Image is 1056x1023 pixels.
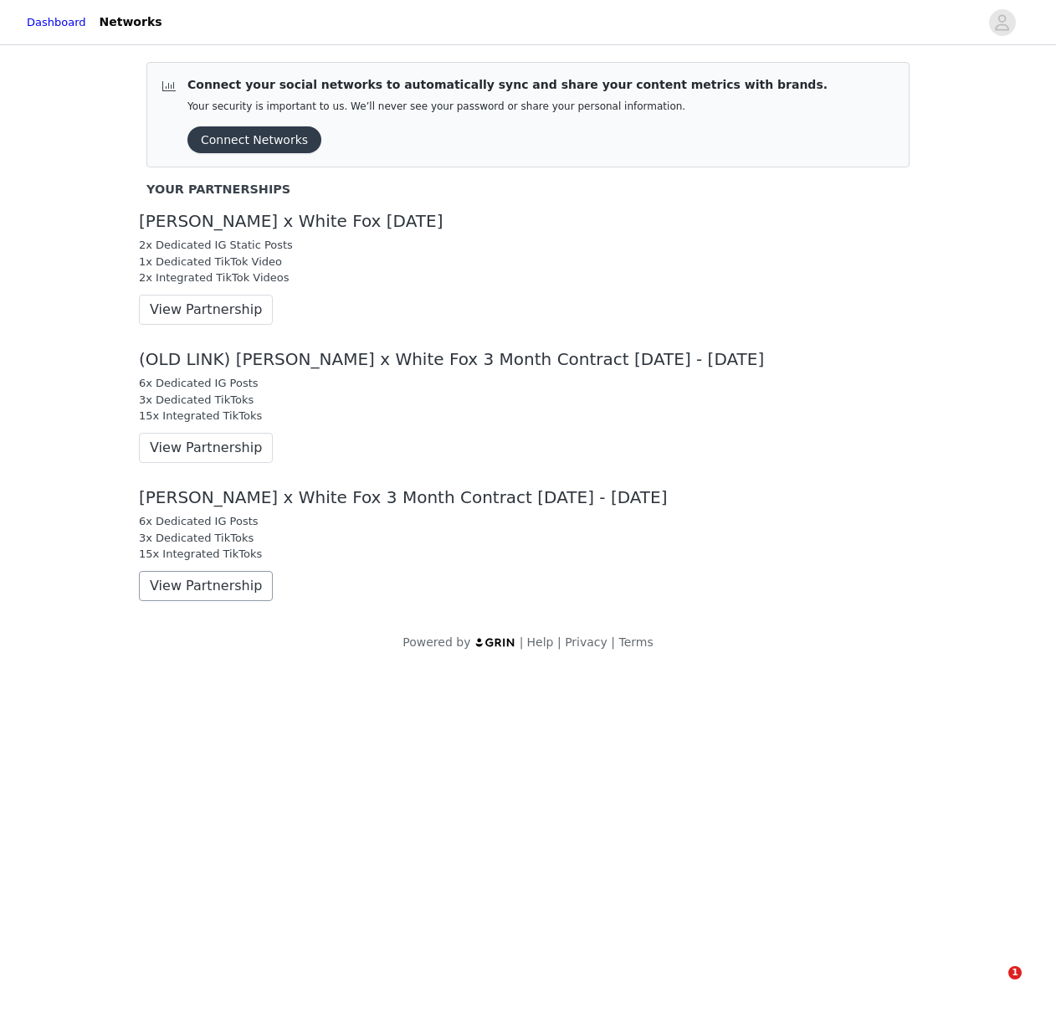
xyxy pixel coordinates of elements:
a: Dashboard [27,14,86,31]
span: | [557,635,561,649]
button: Connect Networks [187,126,321,153]
a: Privacy [565,635,607,649]
span: Powered by [402,635,470,649]
button: View Partnership [139,433,273,463]
span: 1 [1008,966,1022,979]
button: View Partnership [139,295,273,325]
a: Help [527,635,554,649]
a: Networks [90,3,172,41]
div: [PERSON_NAME] x White Fox 3 Month Contract [DATE] - [DATE] [139,488,917,507]
div: (OLD LINK) [PERSON_NAME] x White Fox 3 Month Contract [DATE] - [DATE] [139,350,917,369]
div: 2x Dedicated IG Static Posts 1x Dedicated TikTok Video 2x Integrated TikTok Videos [139,237,917,286]
div: avatar [994,9,1010,36]
div: [PERSON_NAME] x White Fox [DATE] [139,212,917,231]
a: Terms [618,635,653,649]
p: Your security is important to us. We’ll never see your password or share your personal information. [187,100,828,113]
div: 6x Dedicated IG Posts 3x Dedicated TikToks 15x Integrated TikToks [139,513,917,563]
span: | [611,635,615,649]
img: logo [474,637,516,648]
div: Your Partnerships [146,181,910,199]
iframe: Intercom live chat [974,966,1014,1006]
span: | [520,635,524,649]
p: Connect your social networks to automatically sync and share your content metrics with brands. [187,76,828,94]
div: 6x Dedicated IG Posts 3x Dedicated TikToks 15x Integrated TikToks [139,375,917,424]
button: View Partnership [139,571,273,601]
